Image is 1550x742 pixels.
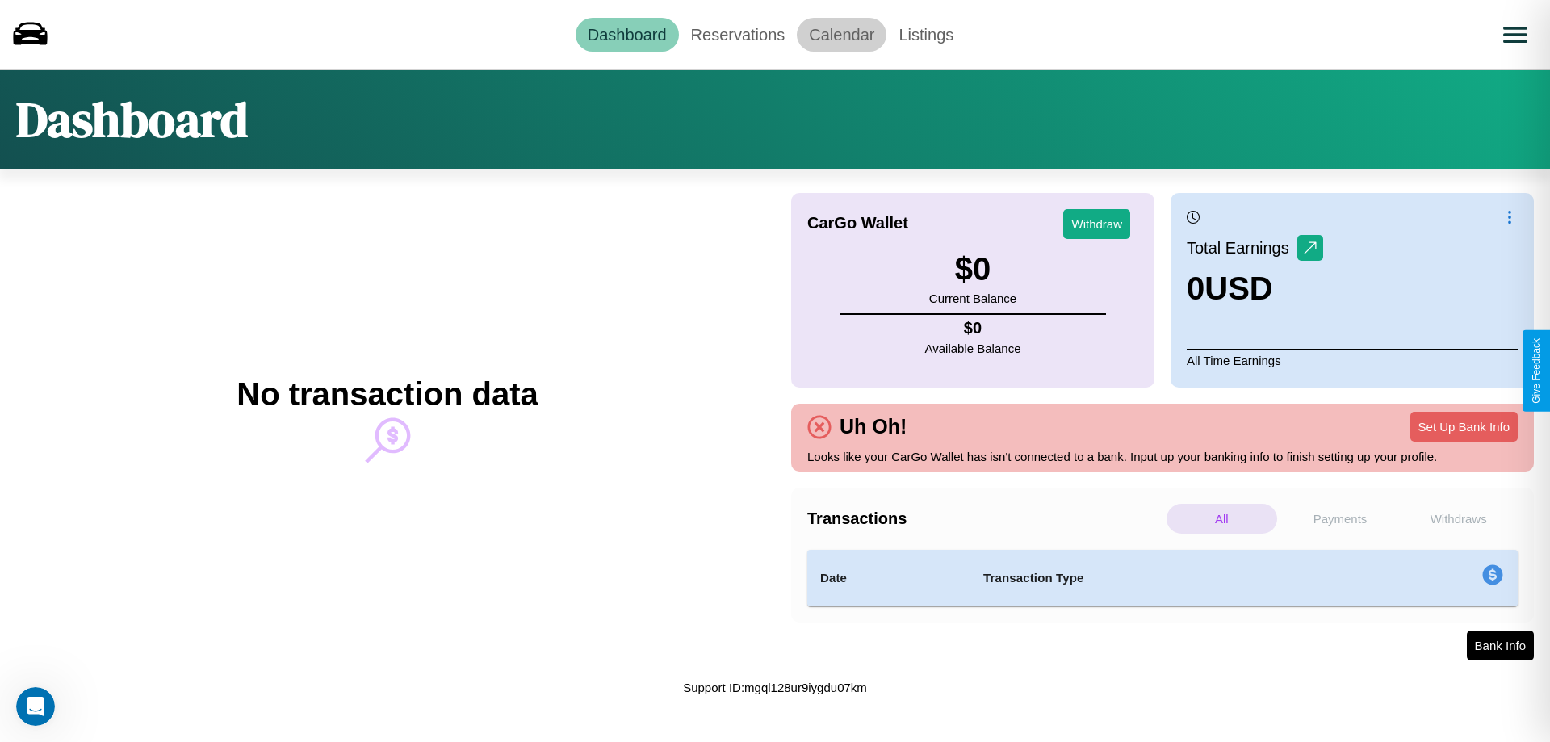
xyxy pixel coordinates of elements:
button: Withdraw [1063,209,1130,239]
a: Listings [886,18,966,52]
div: Give Feedback [1531,338,1542,404]
p: All Time Earnings [1187,349,1518,371]
h1: Dashboard [16,86,248,153]
h3: $ 0 [929,251,1016,287]
p: Available Balance [925,337,1021,359]
button: Bank Info [1467,631,1534,660]
a: Calendar [797,18,886,52]
h4: Date [820,568,957,588]
h4: CarGo Wallet [807,214,908,233]
a: Reservations [679,18,798,52]
button: Set Up Bank Info [1410,412,1518,442]
h4: Uh Oh! [832,415,915,438]
table: simple table [807,550,1518,606]
h2: No transaction data [237,376,538,413]
h3: 0 USD [1187,270,1323,307]
p: Current Balance [929,287,1016,309]
h4: $ 0 [925,319,1021,337]
p: Payments [1285,504,1396,534]
button: Open menu [1493,12,1538,57]
a: Dashboard [576,18,679,52]
p: Total Earnings [1187,233,1297,262]
p: Looks like your CarGo Wallet has isn't connected to a bank. Input up your banking info to finish ... [807,446,1518,467]
h4: Transactions [807,509,1162,528]
h4: Transaction Type [983,568,1350,588]
p: Withdraws [1403,504,1514,534]
p: Support ID: mgql128ur9iygdu07km [683,677,867,698]
p: All [1167,504,1277,534]
iframe: Intercom live chat [16,687,55,726]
